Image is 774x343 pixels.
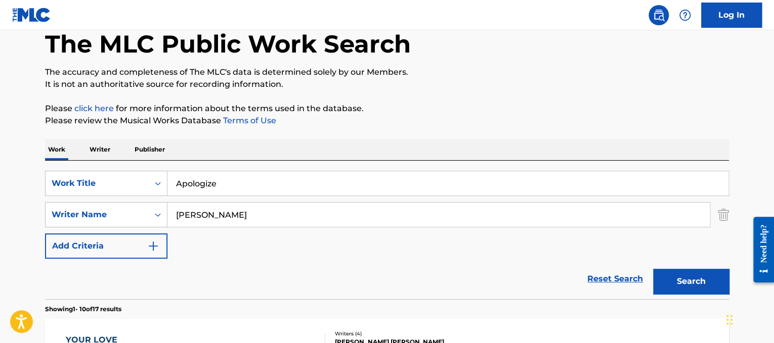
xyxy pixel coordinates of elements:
iframe: Chat Widget [723,295,774,343]
p: It is not an authoritative source for recording information. [45,78,729,90]
a: Log In [701,3,762,28]
p: The accuracy and completeness of The MLC's data is determined solely by our Members. [45,66,729,78]
img: 9d2ae6d4665cec9f34b9.svg [147,240,159,252]
p: Work [45,139,68,160]
div: Work Title [52,177,143,189]
a: click here [74,104,114,113]
div: Help [675,5,695,25]
h1: The MLC Public Work Search [45,29,411,59]
div: Writers ( 4 ) [335,330,488,337]
img: search [653,9,665,21]
iframe: Resource Center [746,209,774,290]
a: Terms of Use [221,116,276,125]
p: Writer [87,139,113,160]
button: Add Criteria [45,233,167,259]
p: Publisher [132,139,168,160]
p: Showing 1 - 10 of 17 results [45,305,121,314]
img: MLC Logo [12,8,51,22]
img: help [679,9,691,21]
p: Please for more information about the terms used in the database. [45,103,729,115]
div: Writer Name [52,209,143,221]
img: Delete Criterion [718,202,729,227]
p: Please review the Musical Works Database [45,115,729,127]
form: Search Form [45,171,729,299]
button: Search [653,269,729,294]
a: Public Search [649,5,669,25]
div: Drag [726,305,733,335]
a: Reset Search [582,268,648,290]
